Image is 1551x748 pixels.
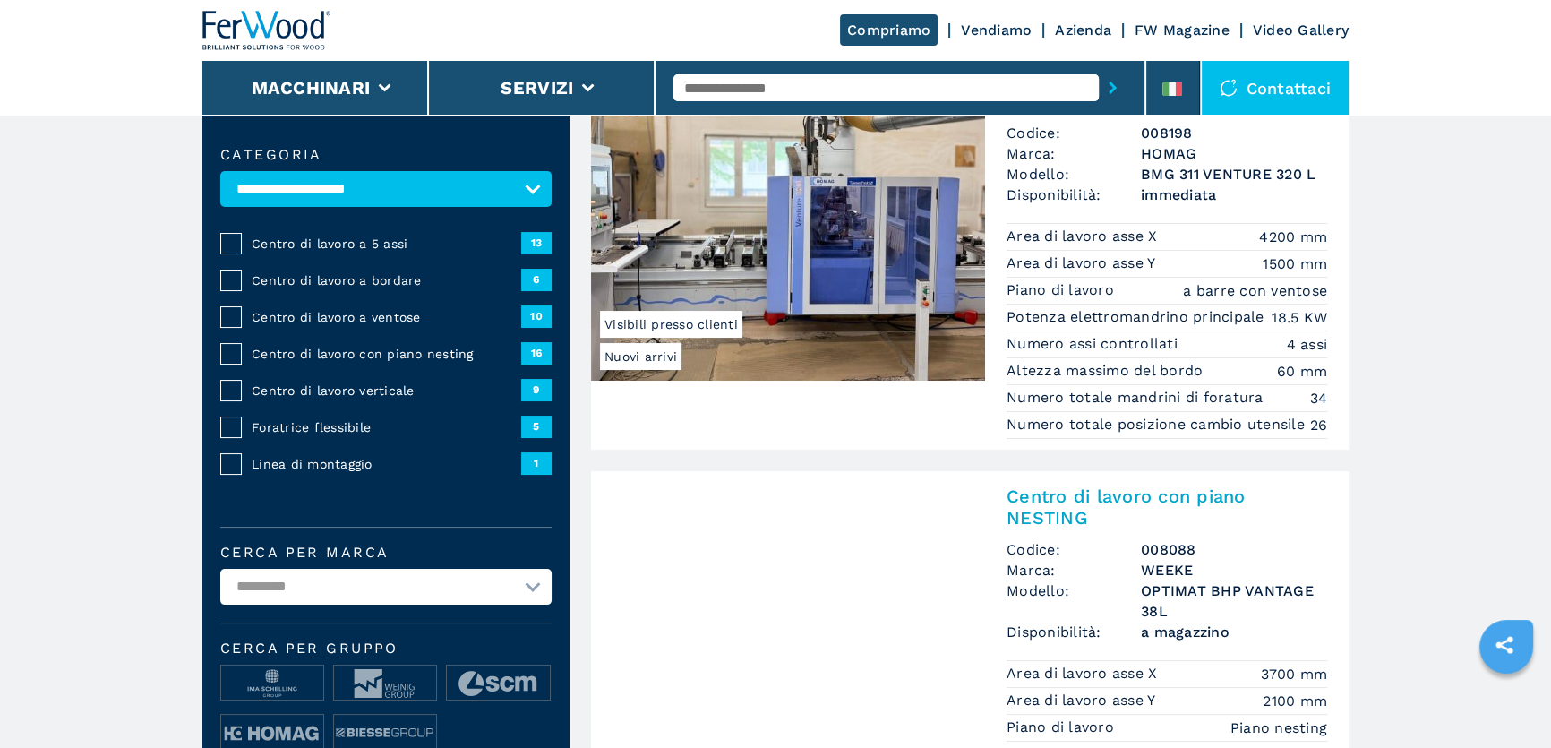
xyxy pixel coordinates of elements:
em: Piano nesting [1230,718,1327,738]
span: a magazzino [1141,622,1327,642]
p: Area di lavoro asse Y [1007,254,1161,273]
span: Marca: [1007,143,1141,164]
em: 3700 mm [1261,664,1327,684]
a: Compriamo [840,14,938,46]
em: 34 [1310,388,1328,408]
span: Nuovi arrivi [600,343,681,370]
h3: 008088 [1141,539,1327,560]
a: Centro di lavoro a Bordare HOMAG BMG 311 VENTURE 320 LNuovi arriviVisibili presso clientiCentro d... [591,76,1349,450]
span: Codice: [1007,539,1141,560]
em: a barre con ventose [1183,280,1327,301]
p: Potenza elettromandrino principale [1007,307,1269,327]
span: Modello: [1007,164,1141,185]
img: Contattaci [1220,79,1238,97]
em: 4200 mm [1259,227,1327,247]
p: Area di lavoro asse X [1007,227,1162,246]
span: 5 [521,416,552,437]
img: image [221,666,323,701]
span: immediata [1141,185,1327,205]
iframe: Chat [1475,667,1538,735]
p: Numero assi controllati [1007,334,1182,354]
span: 1 [521,452,552,474]
span: 6 [521,269,552,290]
span: Modello: [1007,580,1141,622]
em: 26 [1310,415,1328,435]
p: Numero totale posizione cambio utensile [1007,415,1309,434]
h3: WEEKE [1141,560,1327,580]
span: Linea di montaggio [252,455,521,473]
span: 9 [521,379,552,400]
span: 10 [521,305,552,327]
em: 18.5 KW [1272,307,1327,328]
p: Piano di lavoro [1007,718,1118,737]
a: sharethis [1482,623,1527,667]
label: Categoria [220,148,552,162]
img: image [334,666,436,701]
span: Marca: [1007,560,1141,580]
p: Area di lavoro asse Y [1007,691,1161,710]
button: Macchinari [252,77,371,99]
em: 2100 mm [1263,691,1327,711]
span: Cerca per Gruppo [220,641,552,656]
a: Video Gallery [1253,21,1349,39]
img: image [447,666,549,701]
h3: BMG 311 VENTURE 320 L [1141,164,1327,185]
span: Disponibilità: [1007,622,1141,642]
span: Centro di lavoro a bordare [252,271,521,289]
span: Centro di lavoro con piano nesting [252,345,521,363]
button: Servizi [501,77,573,99]
a: Azienda [1055,21,1111,39]
span: Visibili presso clienti [600,311,742,338]
p: Area di lavoro asse X [1007,664,1162,684]
a: Vendiamo [961,21,1032,39]
span: Centro di lavoro a ventose [252,308,521,326]
p: Altezza massimo del bordo [1007,361,1208,381]
span: 13 [521,232,552,254]
button: submit-button [1099,67,1127,108]
em: 4 assi [1287,334,1328,355]
p: Numero totale mandrini di foratura [1007,388,1268,408]
p: Piano di lavoro [1007,280,1118,300]
img: Ferwood [202,11,331,50]
h3: OPTIMAT BHP VANTAGE 38L [1141,580,1327,622]
span: Codice: [1007,123,1141,143]
span: Foratrice flessibile [252,418,521,436]
img: Centro di lavoro a Bordare HOMAG BMG 311 VENTURE 320 L [591,76,985,381]
em: 1500 mm [1263,254,1327,274]
label: Cerca per marca [220,546,552,560]
div: Contattaci [1202,61,1350,115]
span: Centro di lavoro a 5 assi [252,235,521,253]
span: Disponibilità: [1007,185,1141,205]
span: 16 [521,342,552,364]
h3: HOMAG [1141,143,1327,164]
span: Centro di lavoro verticale [252,382,521,400]
a: FW Magazine [1135,21,1230,39]
h2: Centro di lavoro con piano NESTING [1007,486,1327,529]
em: 60 mm [1277,361,1327,382]
h3: 008198 [1141,123,1327,143]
